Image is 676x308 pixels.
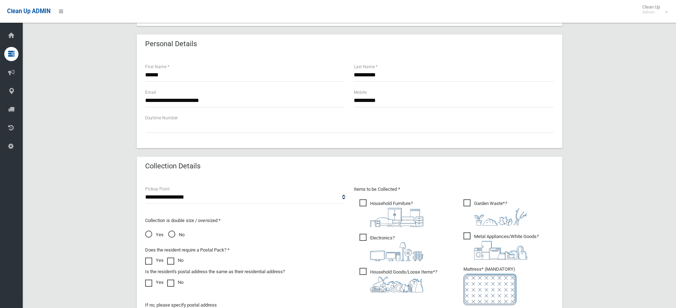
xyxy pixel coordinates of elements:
img: 394712a680b73dbc3d2a6a3a7ffe5a07.png [370,242,423,261]
span: Clean Up [639,4,667,15]
small: Admin [642,10,660,15]
img: aa9efdbe659d29b613fca23ba79d85cb.png [370,208,423,227]
label: Yes [145,256,164,265]
i: ? [474,234,539,260]
i: ? [370,235,423,261]
label: No [167,256,183,265]
span: No [168,231,185,239]
label: Yes [145,278,164,287]
img: b13cc3517677393f34c0a387616ef184.png [370,276,423,292]
span: Clean Up ADMIN [7,8,50,15]
p: Items to be Collected * [354,185,554,194]
p: Collection is double size / oversized * [145,216,345,225]
span: Yes [145,231,164,239]
span: Metal Appliances/White Goods [463,232,539,260]
span: Garden Waste* [463,199,527,226]
img: 4fd8a5c772b2c999c83690221e5242e0.png [474,208,527,226]
header: Collection Details [137,159,209,173]
span: Mattress* (MANDATORY) [463,266,554,305]
label: No [167,278,183,287]
header: Personal Details [137,37,205,51]
i: ? [474,201,527,226]
span: Household Furniture [359,199,423,227]
img: e7408bece873d2c1783593a074e5cb2f.png [463,274,517,305]
img: 36c1b0289cb1767239cdd3de9e694f19.png [474,241,527,260]
span: Household Goods/Loose Items* [359,268,437,292]
label: Is the resident's postal address the same as their residential address? [145,268,285,276]
span: Electronics [359,234,423,261]
i: ? [370,201,423,227]
label: Does the resident require a Postal Pack? * [145,246,230,254]
i: ? [370,269,437,292]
